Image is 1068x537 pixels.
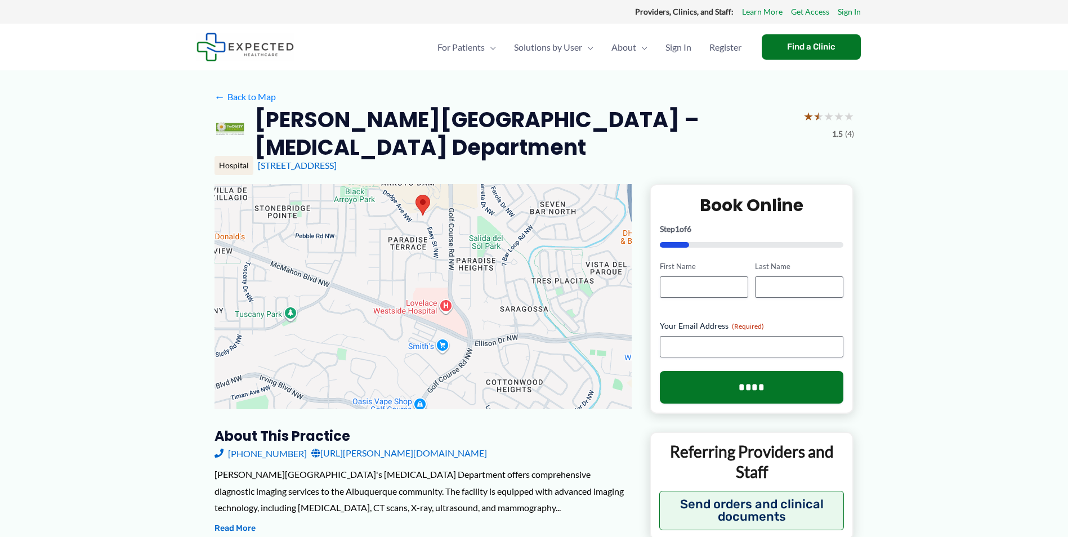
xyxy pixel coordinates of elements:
button: Send orders and clinical documents [659,491,844,530]
span: 1 [675,224,680,234]
a: For PatientsMenu Toggle [428,28,505,67]
span: 1.5 [832,127,843,141]
h2: Book Online [660,194,844,216]
span: ★ [834,106,844,127]
div: Hospital [215,156,253,175]
label: First Name [660,261,748,272]
a: Solutions by UserMenu Toggle [505,28,602,67]
nav: Primary Site Navigation [428,28,750,67]
span: (Required) [732,322,764,330]
a: Learn More [742,5,783,19]
span: 6 [687,224,691,234]
a: [URL][PERSON_NAME][DOMAIN_NAME] [311,445,487,462]
span: Menu Toggle [636,28,647,67]
button: Read More [215,522,256,535]
div: [PERSON_NAME][GEOGRAPHIC_DATA]'s [MEDICAL_DATA] Department offers comprehensive diagnostic imagin... [215,466,632,516]
a: Get Access [791,5,829,19]
span: Sign In [665,28,691,67]
span: ★ [824,106,834,127]
p: Referring Providers and Staff [659,441,844,482]
a: AboutMenu Toggle [602,28,656,67]
h3: About this practice [215,427,632,445]
span: About [611,28,636,67]
span: Menu Toggle [485,28,496,67]
a: Sign In [656,28,700,67]
a: Find a Clinic [762,34,861,60]
span: ★ [844,106,854,127]
span: ★ [814,106,824,127]
strong: Providers, Clinics, and Staff: [635,7,734,16]
span: Solutions by User [514,28,582,67]
label: Your Email Address [660,320,844,332]
a: [PHONE_NUMBER] [215,445,307,462]
a: [STREET_ADDRESS] [258,160,337,171]
p: Step of [660,225,844,233]
span: Menu Toggle [582,28,593,67]
a: Sign In [838,5,861,19]
span: For Patients [437,28,485,67]
a: ←Back to Map [215,88,276,105]
img: Expected Healthcare Logo - side, dark font, small [196,33,294,61]
label: Last Name [755,261,843,272]
span: ← [215,91,225,102]
span: (4) [845,127,854,141]
span: Register [709,28,741,67]
h2: [PERSON_NAME][GEOGRAPHIC_DATA] – [MEDICAL_DATA] Department [254,106,794,162]
span: ★ [803,106,814,127]
a: Register [700,28,750,67]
